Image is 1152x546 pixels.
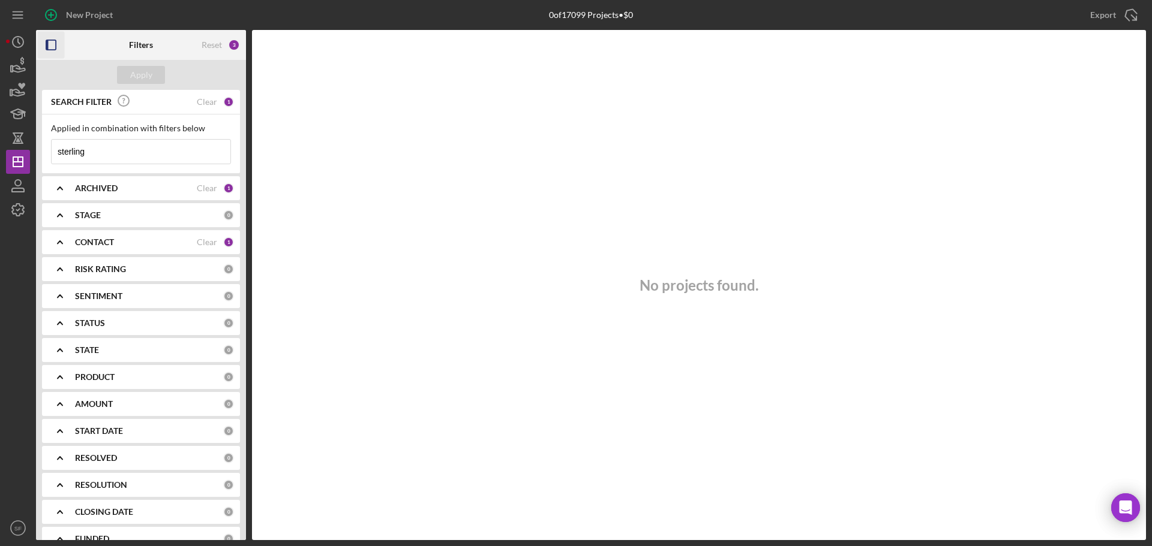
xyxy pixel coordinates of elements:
[130,66,152,84] div: Apply
[75,318,105,328] b: STATUS
[223,506,234,517] div: 0
[75,183,118,193] b: ARCHIVED
[223,399,234,409] div: 0
[14,525,22,532] text: SF
[223,426,234,436] div: 0
[75,372,115,382] b: PRODUCT
[549,10,633,20] div: 0 of 17099 Projects • $0
[223,318,234,328] div: 0
[51,123,231,133] div: Applied in combination with filters below
[1090,3,1116,27] div: Export
[75,453,117,463] b: RESOLVED
[223,291,234,301] div: 0
[75,399,113,409] b: AMOUNT
[223,345,234,355] div: 0
[223,372,234,382] div: 0
[202,40,222,50] div: Reset
[223,237,234,248] div: 1
[640,277,758,294] h3: No projects found.
[6,516,30,540] button: SF
[75,291,122,301] b: SENTIMENT
[75,507,133,517] b: CLOSING DATE
[75,210,101,220] b: STAGE
[197,97,217,107] div: Clear
[223,96,234,107] div: 1
[36,3,125,27] button: New Project
[1078,3,1146,27] button: Export
[197,237,217,247] div: Clear
[75,480,127,490] b: RESOLUTION
[223,453,234,463] div: 0
[223,533,234,544] div: 0
[75,534,109,544] b: FUNDED
[223,210,234,221] div: 0
[75,264,126,274] b: RISK RATING
[1111,493,1140,522] div: Open Intercom Messenger
[75,237,114,247] b: CONTACT
[75,345,99,355] b: STATE
[51,97,112,107] b: SEARCH FILTER
[228,39,240,51] div: 3
[223,183,234,194] div: 1
[66,3,113,27] div: New Project
[197,183,217,193] div: Clear
[223,479,234,490] div: 0
[75,426,123,436] b: START DATE
[117,66,165,84] button: Apply
[223,264,234,274] div: 0
[129,40,153,50] b: Filters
